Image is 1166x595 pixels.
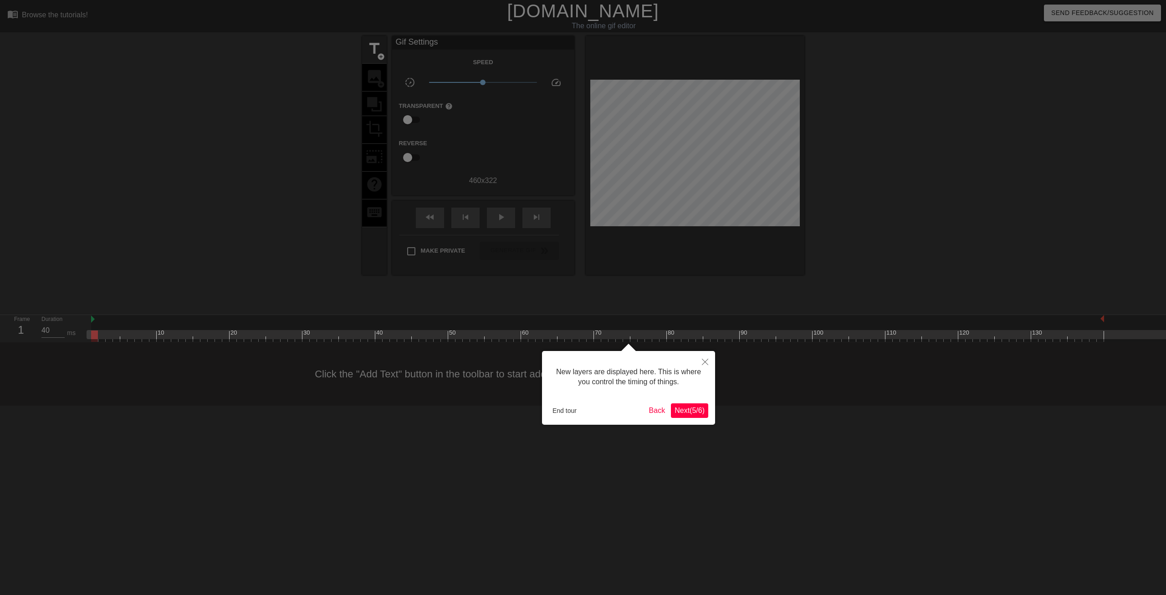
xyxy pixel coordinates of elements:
div: New layers are displayed here. This is where you control the timing of things. [549,358,708,397]
button: End tour [549,404,580,417]
button: Back [645,403,669,418]
span: Next ( 5 / 6 ) [675,407,705,414]
button: Next [671,403,708,418]
button: Close [695,351,715,372]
